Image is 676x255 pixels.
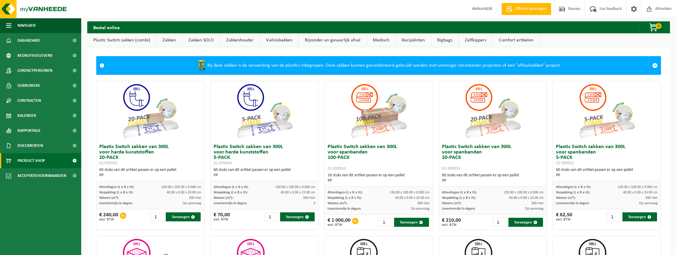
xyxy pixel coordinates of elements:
[299,33,366,47] a: Bijzonder en gevaarlijk afval
[99,212,118,221] div: € 240,00
[99,202,133,205] span: Levertermijn in dagen:
[556,167,658,178] div: 60 stuks van dit artikel passen er op een pallet
[214,191,248,194] span: Verpakking (L x B x H):
[556,144,658,166] h3: Plastic Switch zakken van 300L voor spanbanden 5-PACK
[156,33,182,47] a: Zakken
[328,196,362,200] span: Verpakking (L x B x H):
[417,202,430,205] span: 300 liter
[531,202,544,205] span: 300 liter
[396,33,431,47] a: Recipiënten
[328,218,350,227] div: € 1 000,00
[367,33,395,47] a: Medisch
[189,196,201,200] span: 300 liter
[275,185,315,189] span: 130.00 x 100.00 x 0.000 cm
[120,81,181,141] img: 01-999950
[656,23,662,29] span: 0
[514,6,548,12] span: Offerte aanvragen
[442,178,544,184] div: PP
[442,144,544,171] h3: Plastic Switch zakken van 300L voor spanbanden 20-PACK
[303,196,315,200] span: 300 liter
[17,138,43,153] span: Documenten
[99,196,119,200] span: Volume (m³):
[556,202,589,205] span: Levertermijn in dagen:
[556,161,574,165] span: 01-999952
[182,33,220,47] a: Zakken SOLO
[618,185,658,189] span: 130.00 x 100.00 x 0.000 cm
[99,161,117,165] span: 01-999950
[107,56,649,74] div: Bij deze zakken is de verwerking van de plastics inbegrepen. Deze zakken kunnen gecombineerd gebr...
[260,33,298,47] a: Vuilnisbakken
[348,81,409,141] img: 01-999954
[493,218,508,227] input: 1
[645,196,658,200] span: 300 liter
[607,212,622,221] input: 1
[17,168,66,183] span: Acceptatievoorwaarden
[264,212,279,221] input: 1
[556,218,572,221] span: excl. BTW
[166,212,200,221] button: Toevoegen
[150,212,165,221] input: 1
[17,108,36,123] span: Kalender
[328,223,350,227] span: excl. BTW
[99,167,201,178] div: 60 stuks van dit artikel passen er op een pallet
[99,191,133,194] span: Verpakking (L x B x H):
[622,212,657,221] button: Toevoegen
[459,33,492,47] a: Zelfkippers
[577,81,637,141] img: 01-999952
[442,218,461,227] div: € 210,00
[99,173,201,178] div: PP
[313,202,315,205] span: 3
[214,167,315,178] div: 60 stuks van dit artikel passen er op een pallet
[214,196,233,200] span: Volume (m³):
[509,196,544,200] span: 40.00 x 0.00 x 23.00 cm
[214,202,247,205] span: Levertermijn in dagen:
[328,173,429,184] div: 16 stuks van dit artikel passen er op een pallet
[17,123,41,138] span: Rapportage
[280,212,315,221] button: Toevoegen
[442,207,475,211] span: Levertermijn in dagen:
[502,3,551,15] a: Offerte aanvragen
[214,212,230,221] div: € 70,00
[328,207,361,211] span: Levertermijn in dagen:
[442,173,544,184] div: 60 stuks van dit artikel passen er op een pallet
[649,56,661,74] a: Sluit melding
[214,144,315,166] h3: Plastic Switch zakken van 300L voor harde kunststoffen 5-PACK
[214,173,315,178] div: PP
[99,144,201,166] h3: Plastic Switch zakken van 300L voor harde kunststoffen 20-PACK
[378,218,394,227] input: 1
[411,207,430,211] span: Op aanvraag
[17,93,41,108] span: Contracten
[87,33,156,47] a: Plastic Switch zakken (combi)
[556,185,591,189] span: Afmetingen (L x B x H):
[390,191,430,194] span: 130.00 x 100.00 x 0.000 cm
[504,191,544,194] span: 130.00 x 100.00 x 0.000 cm
[395,196,430,200] span: 40.00 x 0.00 x 23.00 cm
[328,166,346,171] span: 01-999954
[214,161,232,165] span: 01-999949
[525,207,544,211] span: Op aanvraag
[442,191,477,194] span: Afmetingen (L x B x H):
[556,173,658,178] div: PP
[442,202,461,205] span: Volume (m³):
[639,202,658,205] span: Op aanvraag
[17,18,36,33] span: Navigatie
[442,196,476,200] span: Verpakking (L x B x H):
[463,81,523,141] img: 01-999953
[167,191,201,194] span: 40.00 x 0.00 x 20.00 cm
[17,48,53,63] span: Bedrijfsgegevens
[485,7,492,11] strong: ILSE
[623,191,658,194] span: 40.00 x 0.00 x 23.00 cm
[220,33,260,47] a: Zakkenhouder
[493,33,539,47] a: Comfort artikelen
[281,191,315,194] span: 60.00 x 0.00 x 23.00 cm
[556,212,572,221] div: € 62,50
[161,185,201,189] span: 130.00 x 100.00 x 0.000 cm
[328,191,363,194] span: Afmetingen (L x B x H):
[639,21,669,33] button: 0
[87,21,126,33] h2: Bestel online
[556,196,576,200] span: Volume (m³):
[17,33,40,48] span: Dashboard
[183,202,201,205] span: Op aanvraag
[328,202,347,205] span: Volume (m³):
[442,166,460,171] span: 01-999953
